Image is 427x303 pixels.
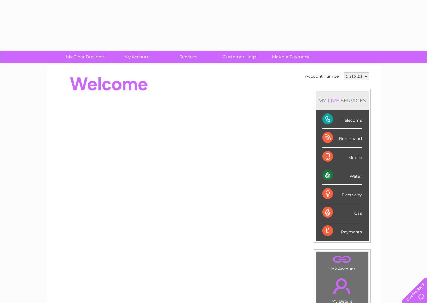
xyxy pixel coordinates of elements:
[58,51,113,63] a: My Clear Business
[322,222,362,240] div: Payments
[322,148,362,166] div: Mobile
[303,71,342,82] td: Account number
[212,51,267,63] a: Customer Help
[109,51,165,63] a: My Account
[326,97,341,104] div: LIVE
[322,110,362,129] div: Telecoms
[318,274,366,298] a: .
[322,185,362,203] div: Electricity
[316,91,369,110] div: MY SERVICES
[322,129,362,147] div: Broadband
[316,252,368,273] td: Link Account
[263,51,319,63] a: Make A Payment
[318,254,366,266] a: .
[322,203,362,222] div: Gas
[160,51,216,63] a: Services
[322,166,362,185] div: Water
